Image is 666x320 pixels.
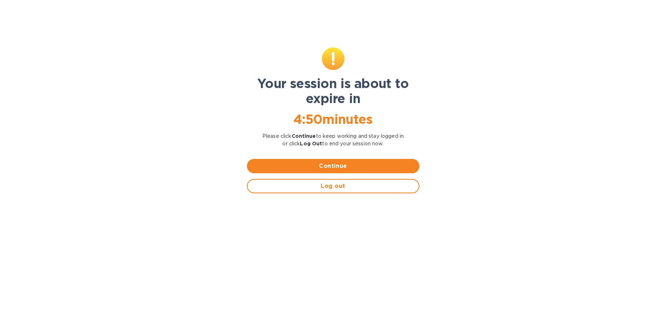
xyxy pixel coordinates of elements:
[300,141,322,146] b: Log Out
[247,159,419,173] button: Continue
[253,182,413,190] span: Log out
[292,133,316,139] b: Continue
[247,132,419,147] p: Please click to keep working and stay logged in or click to end your session now.
[247,179,419,193] button: Log out
[253,162,414,170] span: Continue
[247,76,419,106] h1: Your session is about to expire in
[247,112,419,127] h1: 4 : 50 minutes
